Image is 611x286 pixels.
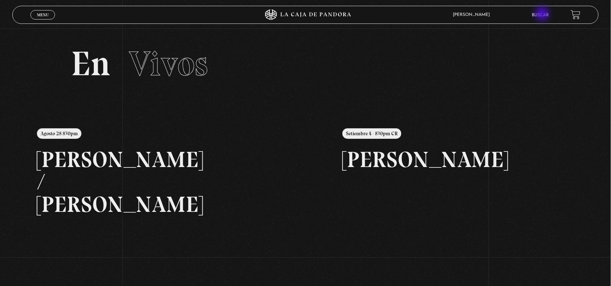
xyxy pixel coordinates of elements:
[450,13,497,17] span: [PERSON_NAME]
[71,47,540,81] h2: En
[532,13,549,17] a: Buscar
[37,13,49,17] span: Menu
[34,19,51,24] span: Cerrar
[571,10,581,20] a: View your shopping cart
[129,43,208,84] span: Vivos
